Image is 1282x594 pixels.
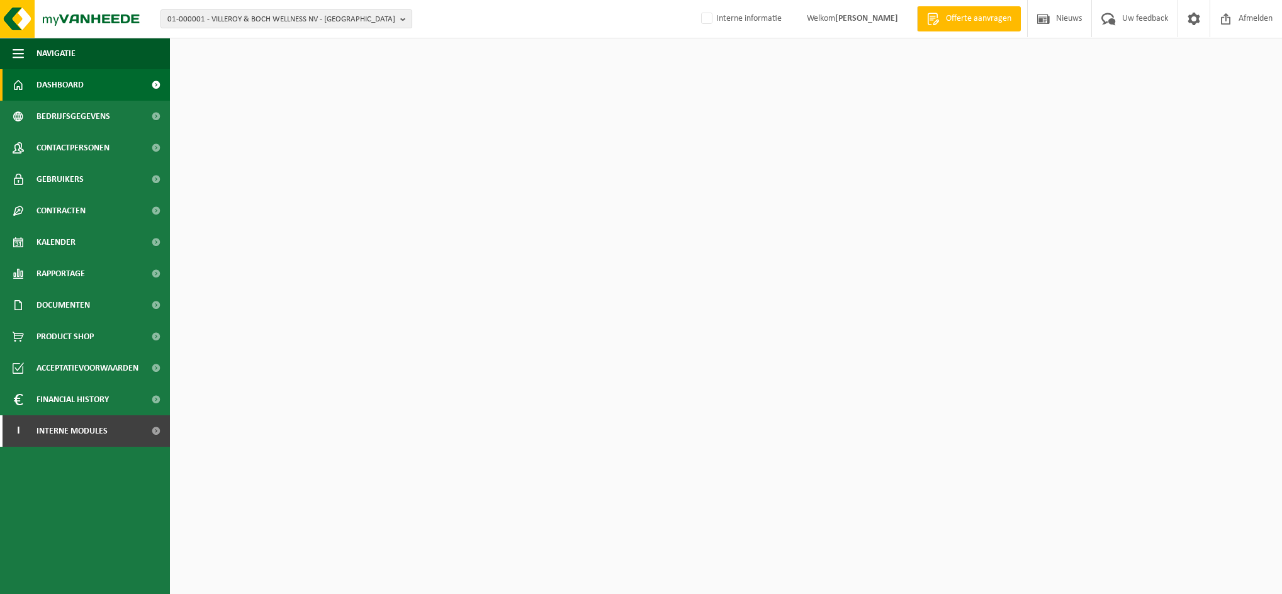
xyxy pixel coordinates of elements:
span: Financial History [37,384,109,415]
label: Interne informatie [699,9,782,28]
span: Kalender [37,227,76,258]
span: Rapportage [37,258,85,289]
span: Acceptatievoorwaarden [37,352,138,384]
span: Contactpersonen [37,132,110,164]
span: Bedrijfsgegevens [37,101,110,132]
span: 01-000001 - VILLEROY & BOCH WELLNESS NV - [GEOGRAPHIC_DATA] [167,10,395,29]
span: Offerte aanvragen [943,13,1015,25]
a: Offerte aanvragen [917,6,1021,31]
span: Documenten [37,289,90,321]
span: I [13,415,24,447]
span: Navigatie [37,38,76,69]
span: Interne modules [37,415,108,447]
span: Gebruikers [37,164,84,195]
button: 01-000001 - VILLEROY & BOCH WELLNESS NV - [GEOGRAPHIC_DATA] [160,9,412,28]
strong: [PERSON_NAME] [835,14,898,23]
span: Product Shop [37,321,94,352]
span: Contracten [37,195,86,227]
span: Dashboard [37,69,84,101]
